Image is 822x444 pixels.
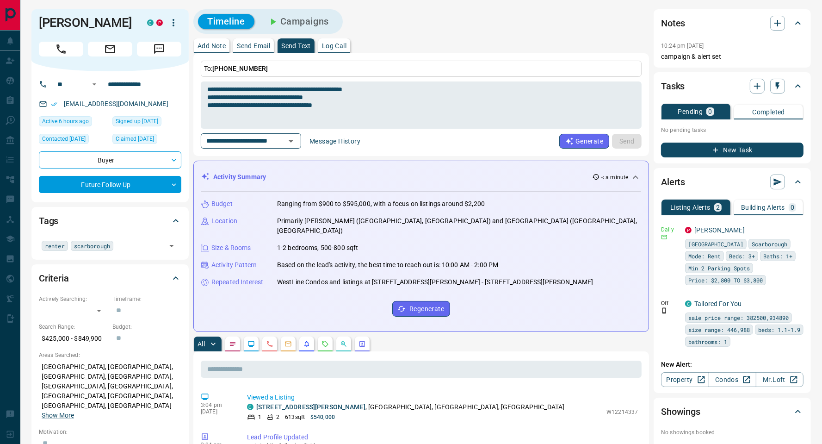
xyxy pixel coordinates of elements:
span: Call [39,42,83,56]
h2: Tasks [661,79,685,94]
svg: Requests [321,340,329,348]
a: Property [661,372,709,387]
p: 2 [276,413,279,421]
svg: Agent Actions [358,340,366,348]
div: condos.ca [247,404,253,410]
div: condos.ca [147,19,154,26]
svg: Email [661,234,667,240]
h1: [PERSON_NAME] [39,15,133,30]
div: Future Follow Up [39,176,181,193]
p: Timeframe: [112,295,181,303]
p: Off [661,299,680,307]
p: 10:24 pm [DATE] [661,43,704,49]
p: $425,000 - $849,900 [39,331,108,346]
div: Sun Aug 17 2025 [39,116,108,129]
h2: Criteria [39,271,69,286]
h2: Notes [661,16,685,31]
p: All [198,341,205,347]
p: Activity Pattern [211,260,257,270]
div: Tasks [661,75,803,97]
p: Search Range: [39,323,108,331]
button: Timeline [198,14,254,29]
p: Based on the lead's activity, the best time to reach out is: 10:00 AM - 2:00 PM [277,260,498,270]
p: Completed [752,109,785,115]
svg: Emails [284,340,292,348]
p: , [GEOGRAPHIC_DATA], [GEOGRAPHIC_DATA], [GEOGRAPHIC_DATA] [256,402,564,412]
svg: Lead Browsing Activity [247,340,255,348]
span: renter [45,241,65,250]
span: Active 6 hours ago [42,117,89,126]
button: Open [284,135,297,148]
p: Send Email [237,43,270,49]
p: Repeated Interest [211,277,263,287]
button: Regenerate [392,301,450,317]
div: Activity Summary< a minute [201,169,641,186]
svg: Push Notification Only [661,307,667,314]
button: New Task [661,143,803,157]
h2: Tags [39,213,58,228]
p: Motivation: [39,428,181,436]
p: Log Call [322,43,346,49]
span: scarborough [74,241,110,250]
div: Buyer [39,151,181,169]
div: property.ca [685,227,692,233]
span: Scarborough [752,239,787,249]
button: Open [165,239,178,252]
a: [PERSON_NAME] [694,226,745,234]
p: Add Note [198,43,226,49]
div: Notes [661,12,803,34]
p: Actively Searching: [39,295,108,303]
p: New Alert: [661,360,803,369]
div: Tags [39,210,181,232]
span: beds: 1.1-1.9 [758,325,800,334]
span: Contacted [DATE] [42,134,86,144]
div: Alerts [661,171,803,193]
span: Message [137,42,181,56]
p: Viewed a Listing [247,393,638,402]
p: No showings booked [661,428,803,437]
p: Listing Alerts [670,204,711,211]
button: Open [89,79,100,90]
p: 3:04 pm [201,402,233,408]
p: [GEOGRAPHIC_DATA], [GEOGRAPHIC_DATA], [GEOGRAPHIC_DATA], [GEOGRAPHIC_DATA], [GEOGRAPHIC_DATA], [G... [39,359,181,423]
button: Message History [304,134,366,149]
button: Generate [559,134,609,149]
p: 1 [258,413,261,421]
span: [GEOGRAPHIC_DATA] [688,239,743,249]
p: 0 [791,204,794,211]
span: Min 2 Parking Spots [688,263,750,273]
span: bathrooms: 1 [688,337,727,346]
p: Send Text [281,43,311,49]
span: Email [88,42,132,56]
p: Budget: [112,323,181,331]
p: Location [211,216,237,226]
p: No pending tasks [661,123,803,137]
a: [EMAIL_ADDRESS][DOMAIN_NAME] [64,100,168,107]
p: < a minute [601,173,628,181]
div: Sun Jun 29 2025 [112,116,181,129]
div: Showings [661,400,803,423]
span: size range: 446,988 [688,325,750,334]
p: Areas Searched: [39,351,181,359]
a: Mr.Loft [756,372,803,387]
span: Claimed [DATE] [116,134,154,144]
div: property.ca [156,19,163,26]
p: WestLine Condos and listings at [STREET_ADDRESS][PERSON_NAME] - [STREET_ADDRESS][PERSON_NAME] [277,277,593,287]
a: [STREET_ADDRESS][PERSON_NAME] [256,403,365,411]
p: 1-2 bedrooms, 500-800 sqft [277,243,358,253]
svg: Email Verified [51,101,57,107]
p: Daily [661,225,680,234]
p: Ranging from $900 to $595,000, with a focus on listings around $2,200 [277,199,485,209]
svg: Notes [229,340,236,348]
span: Price: $2,800 TO $3,800 [688,275,763,285]
div: condos.ca [685,300,692,307]
p: Activity Summary [213,172,266,182]
a: Tailored For You [694,300,742,307]
p: To: [201,61,642,77]
p: Pending [678,108,703,115]
p: Lead Profile Updated [247,432,638,442]
span: Signed up [DATE] [116,117,158,126]
button: Campaigns [258,14,338,29]
button: Show More [42,411,74,420]
div: Criteria [39,267,181,289]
